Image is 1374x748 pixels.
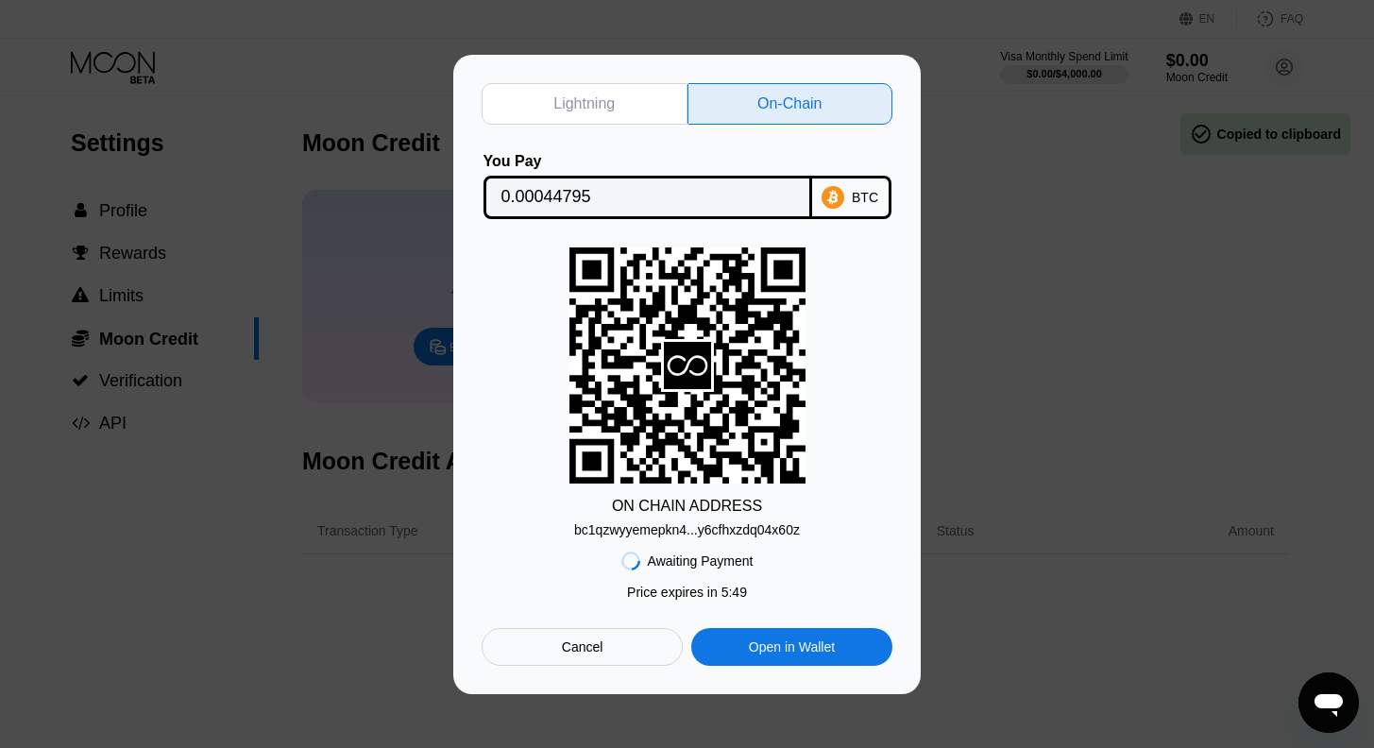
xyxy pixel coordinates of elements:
div: You Pay [483,153,812,170]
div: Lightning [482,83,687,125]
div: Cancel [562,638,603,655]
div: Awaiting Payment [648,553,754,569]
div: Open in Wallet [691,628,892,666]
div: Price expires in [627,585,747,600]
div: You PayBTC [482,153,892,219]
div: bc1qzwyyemepkn4...y6cfhxzdq04x60z [574,522,800,537]
div: On-Chain [687,83,893,125]
div: BTC [852,190,878,205]
div: ON CHAIN ADDRESS [612,498,762,515]
div: bc1qzwyyemepkn4...y6cfhxzdq04x60z [574,515,800,537]
iframe: Button to launch messaging window [1298,672,1359,733]
div: Lightning [553,94,615,113]
span: 5 : 49 [721,585,747,600]
div: Open in Wallet [749,638,835,655]
div: Cancel [482,628,683,666]
div: On-Chain [757,94,822,113]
